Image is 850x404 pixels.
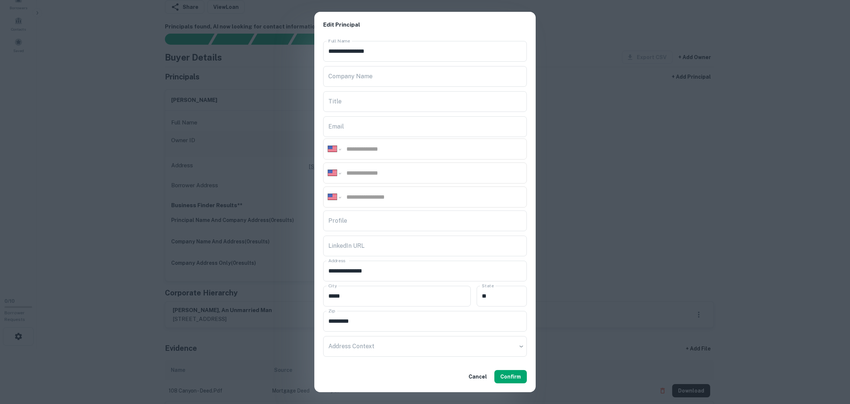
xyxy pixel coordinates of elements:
button: Confirm [494,370,527,383]
label: Zip [328,308,335,314]
label: Address [328,257,345,264]
div: ​ [323,336,527,357]
label: Full Name [328,38,350,44]
label: City [328,283,337,289]
button: Cancel [466,370,490,383]
h2: Edit Principal [314,12,536,38]
label: State [482,283,494,289]
iframe: Chat Widget [813,345,850,380]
